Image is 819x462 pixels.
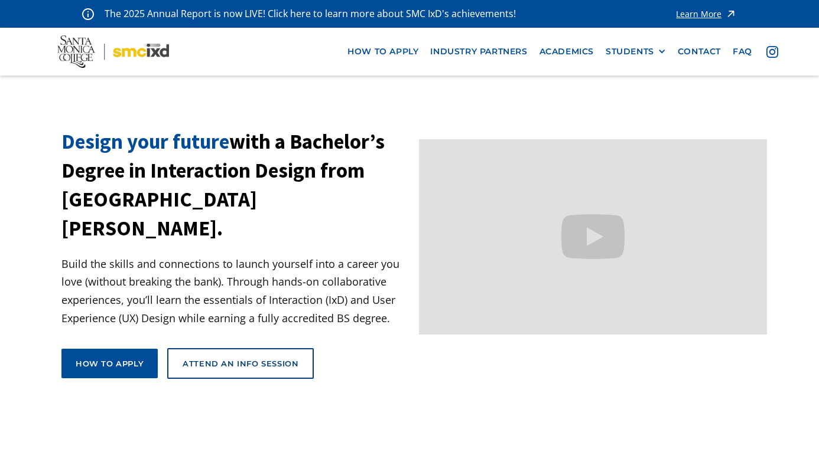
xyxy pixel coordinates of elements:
img: icon - arrow - alert [725,6,737,22]
div: STUDENTS [606,47,654,57]
a: Attend an Info Session [167,348,314,379]
img: Santa Monica College - SMC IxD logo [57,35,169,68]
iframe: Design your future with a Bachelor's Degree in Interaction Design from Santa Monica College [419,139,767,335]
a: contact [672,41,727,63]
a: Learn More [676,6,737,22]
h1: with a Bachelor’s Degree in Interaction Design from [GEOGRAPHIC_DATA][PERSON_NAME]. [61,127,409,243]
span: Design your future [61,129,229,155]
div: Learn More [676,10,721,18]
a: Academics [534,41,600,63]
div: Attend an Info Session [183,358,298,369]
p: Build the skills and connections to launch yourself into a career you love (without breaking the ... [61,255,409,327]
a: industry partners [424,41,533,63]
a: How to apply [61,349,158,378]
div: How to apply [76,358,144,369]
div: STUDENTS [606,47,666,57]
img: icon - information - alert [82,8,94,20]
a: how to apply [342,41,424,63]
p: The 2025 Annual Report is now LIVE! Click here to learn more about SMC IxD's achievements! [105,6,517,22]
a: faq [727,41,758,63]
img: icon - instagram [766,46,778,58]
